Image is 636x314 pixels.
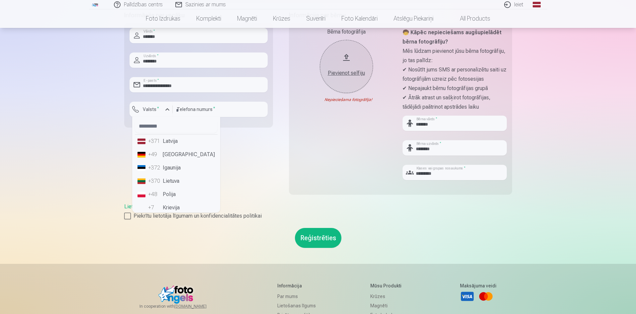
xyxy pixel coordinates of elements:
[135,161,218,174] li: Igaunija
[140,106,162,113] label: Valsts
[135,188,218,201] li: Polija
[139,304,223,309] span: In cooperation with
[370,292,405,301] a: Krūzes
[370,282,405,289] h5: Mūsu produkti
[460,289,475,304] a: Visa
[277,282,316,289] h5: Informācija
[320,40,373,93] button: Pievienot selfiju
[403,47,507,65] p: Mēs lūdzam pievienot jūsu bērna fotogrāfiju, jo tas palīdz:
[148,164,161,172] div: +372
[148,151,161,158] div: +49
[403,93,507,112] p: ✔ Ātrāk atrast un sašķirot fotogrāfijas, tādējādi paātrinot apstrādes laiku
[386,9,441,28] a: Atslēgu piekariņi
[130,102,173,117] button: Valsts*
[148,137,161,145] div: +371
[92,3,99,7] img: /fa1
[124,203,166,210] a: Lietošanas līgums
[135,174,218,188] li: Lietuva
[298,9,333,28] a: Suvenīri
[277,301,316,310] a: Lietošanas līgums
[148,204,161,212] div: +7
[326,69,366,77] div: Pievienot selfiju
[135,135,218,148] li: Latvija
[135,148,218,161] li: [GEOGRAPHIC_DATA]
[138,9,188,28] a: Foto izdrukas
[333,9,386,28] a: Foto kalendāri
[277,292,316,301] a: Par mums
[460,282,497,289] h5: Maksājuma veidi
[294,97,399,102] div: Nepieciešama fotogrāfija!
[229,9,265,28] a: Magnēti
[148,190,161,198] div: +48
[441,9,498,28] a: All products
[295,228,341,248] button: Reģistrēties
[135,201,218,214] li: Krievija
[403,84,507,93] p: ✔ Nepajaukt bērnu fotogrāfijas grupā
[188,9,229,28] a: Komplekti
[403,29,501,45] strong: 🧒 Kāpēc nepieciešams augšupielādēt bērna fotogrāfiju?
[124,203,512,220] div: ,
[479,289,493,304] a: Mastercard
[174,304,223,309] a: [DOMAIN_NAME]
[294,28,399,36] div: Bērna fotogrāfija
[148,177,161,185] div: +370
[124,212,512,220] label: Piekrītu lietotāja līgumam un konfidencialitātes politikai
[265,9,298,28] a: Krūzes
[130,117,173,122] div: Lauks ir obligāts
[403,65,507,84] p: ✔ Nosūtīt jums SMS ar personalizētu saiti uz fotogrāfijām uzreiz pēc fotosesijas
[370,301,405,310] a: Magnēti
